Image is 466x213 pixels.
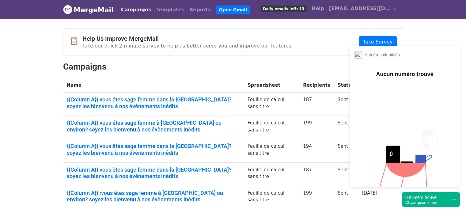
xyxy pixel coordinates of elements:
th: Recipients [299,78,334,93]
span: 📋 [70,36,82,45]
a: {{Column A}} vous étes sage femme dans la [GEOGRAPHIC_DATA]? soyez les bienvenu à nos évènements ... [67,96,240,109]
p: Take our quick 2-minute survey to help us better serve you and improve our features [82,43,291,49]
a: {{Column A}} vous êtes sage femme dans la [GEOGRAPHIC_DATA]? soyez les bienvenu à nos évènements ... [67,166,240,180]
a: [EMAIL_ADDRESS][DOMAIN_NAME] [327,2,398,17]
td: Feuille de calcul sans titre [244,162,299,186]
td: 194 [299,139,334,162]
td: Sent [334,116,358,139]
span: [EMAIL_ADDRESS][DOMAIN_NAME] [329,5,390,12]
td: 199 [299,116,334,139]
span: Daily emails left: 13 [261,6,306,12]
a: Daily emails left: 13 [258,2,309,15]
td: Sent [334,162,358,186]
a: Take Survey [359,36,396,48]
a: {{Column A}} vous étes sage femme à [GEOGRAPHIC_DATA] ou environ? soyez les bienvenu à nos évènem... [67,120,240,133]
td: 187 [299,162,334,186]
td: Sent [334,139,358,162]
th: Spreadsheet [244,78,299,93]
a: Campaigns [119,4,154,16]
div: Widget de chat [435,184,466,213]
a: Help [309,2,327,15]
a: Reports [187,4,214,16]
th: Status [334,78,358,93]
td: Feuille de calcul sans titre [244,116,299,139]
a: Open Gmail [216,6,250,14]
iframe: Chat Widget [435,184,466,213]
td: Feuille de calcul sans titre [244,93,299,116]
td: 187 [299,93,334,116]
td: Feuille de calcul sans titre [244,139,299,162]
a: MergeMail [63,3,114,16]
img: MergeMail logo [63,5,72,14]
a: {{Column A}} :vous êtes sage femme à [GEOGRAPHIC_DATA] ou environ? soyez les bienvenu à nos évène... [67,190,240,203]
th: Name [63,78,244,93]
h2: Campaigns [63,62,403,72]
a: {{Column A}} vous êtes sage femme dans la [GEOGRAPHIC_DATA]? soyez les bienvenu à nos évènements ... [67,143,240,156]
td: Feuille de calcul sans titre [244,186,299,209]
a: Templates [154,4,187,16]
td: Sent [334,186,358,209]
h4: Help Us Improve MergeMail [82,35,291,42]
td: Sent [334,93,358,116]
td: 199 [299,186,334,209]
